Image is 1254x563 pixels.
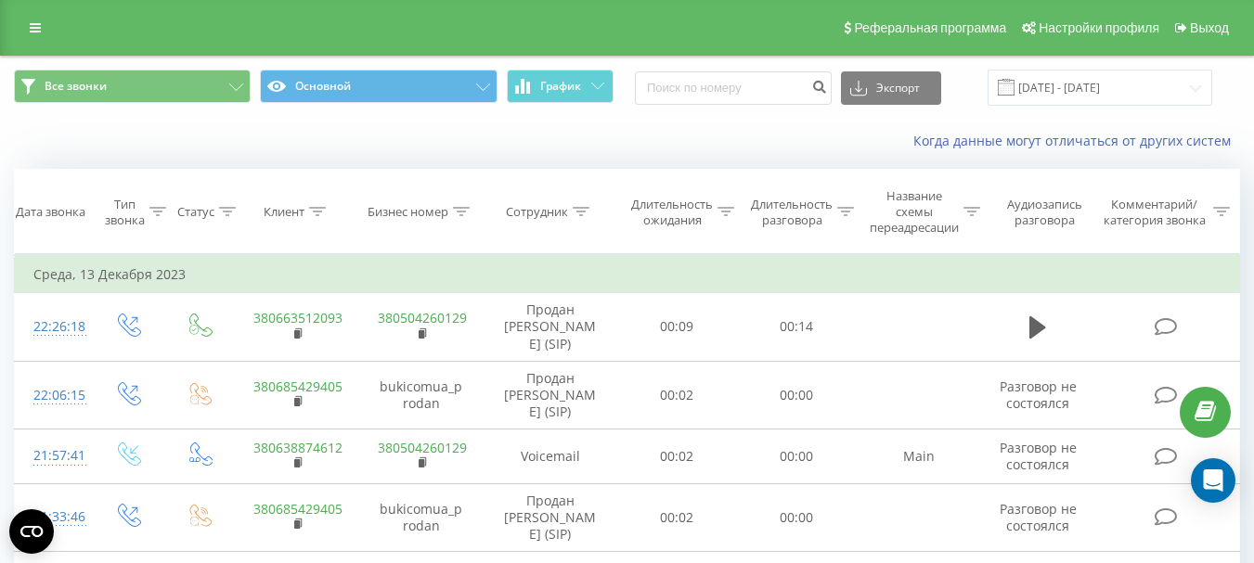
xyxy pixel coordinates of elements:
div: Клиент [264,204,304,220]
span: Разговор не состоялся [1000,439,1077,473]
button: График [507,70,614,103]
div: Тип звонка [105,197,145,228]
td: bukicomua_prodan [359,361,484,429]
a: 380685429405 [253,500,343,518]
div: Длительность ожидания [631,197,713,228]
td: 00:09 [617,293,737,362]
a: 380663512093 [253,309,343,326]
a: 380638874612 [253,439,343,456]
div: Название схемы переадресации [870,188,959,236]
td: Main [857,429,981,483]
div: Open Intercom Messenger [1191,458,1235,503]
div: 21:33:46 [33,499,72,535]
a: 380504260129 [378,439,467,456]
button: Экспорт [841,71,941,105]
div: 22:06:15 [33,377,72,414]
a: Когда данные могут отличаться от других систем [913,132,1240,149]
td: bukicomua_prodan [359,483,484,552]
td: 00:00 [737,429,857,483]
td: 00:02 [617,483,737,552]
div: Сотрудник [506,204,568,220]
div: Дата звонка [16,204,85,220]
td: 00:02 [617,361,737,429]
td: 00:00 [737,483,857,552]
span: Разговор не состоялся [1000,377,1077,412]
span: Реферальная программа [854,20,1006,35]
div: Аудиозапись разговора [998,197,1092,228]
div: Комментарий/категория звонка [1100,197,1209,228]
td: Продан [PERSON_NAME] (SIP) [484,483,617,552]
button: Основной [260,70,497,103]
td: 00:00 [737,361,857,429]
td: Продан [PERSON_NAME] (SIP) [484,293,617,362]
button: Open CMP widget [9,509,54,554]
span: График [540,80,581,93]
div: 22:26:18 [33,309,72,345]
span: Настройки профиля [1039,20,1159,35]
a: 380685429405 [253,377,343,395]
td: Voicemail [484,429,617,483]
input: Поиск по номеру [635,71,832,105]
a: 380504260129 [378,309,467,326]
button: Все звонки [14,70,251,103]
td: Среда, 13 Декабря 2023 [15,256,1240,293]
div: 21:57:41 [33,438,72,474]
td: 00:02 [617,429,737,483]
div: Статус [177,204,214,220]
div: Бизнес номер [368,204,448,220]
span: Выход [1190,20,1229,35]
td: 00:14 [737,293,857,362]
span: Все звонки [45,79,107,94]
td: Продан [PERSON_NAME] (SIP) [484,361,617,429]
div: Длительность разговора [751,197,833,228]
span: Разговор не состоялся [1000,500,1077,534]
